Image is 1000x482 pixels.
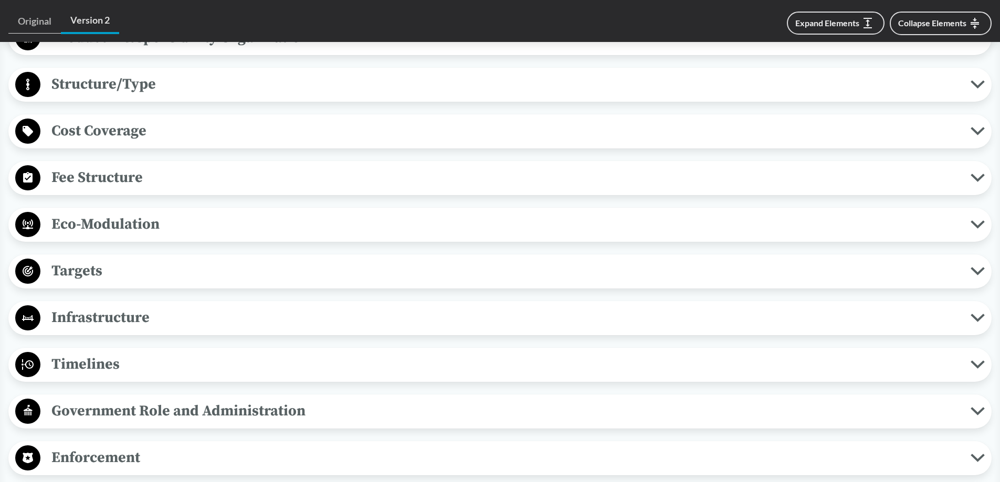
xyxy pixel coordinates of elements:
a: Original [8,9,61,34]
button: Collapse Elements [890,12,992,35]
a: Version 2 [61,8,119,34]
span: Enforcement [40,446,971,469]
button: Eco-Modulation [12,211,988,238]
span: Timelines [40,352,971,376]
button: Fee Structure [12,165,988,191]
span: Targets [40,259,971,283]
button: Expand Elements [787,12,885,35]
span: Structure/Type [40,72,971,96]
span: Government Role and Administration [40,399,971,423]
button: Enforcement [12,445,988,472]
button: Infrastructure [12,305,988,331]
button: Cost Coverage [12,118,988,145]
button: Structure/Type [12,71,988,98]
button: Government Role and Administration [12,398,988,425]
span: Infrastructure [40,306,971,329]
button: Timelines [12,351,988,378]
button: Targets [12,258,988,285]
span: Eco-Modulation [40,212,971,236]
span: Cost Coverage [40,119,971,143]
span: Fee Structure [40,166,971,189]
